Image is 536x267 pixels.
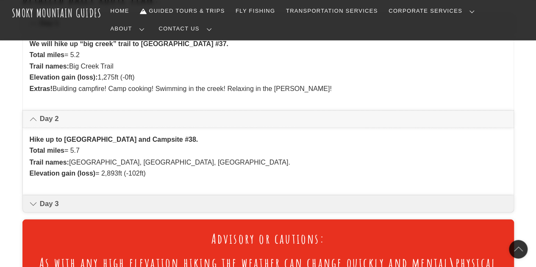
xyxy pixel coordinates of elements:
[12,6,102,20] a: Smoky Mountain Guides
[30,147,64,154] strong: Total miles
[30,39,507,94] p: = 5.2 Big Creek Trail 1,275ft (-0ft) Building campfire! Camp cooking! Swimming in the creek! Rela...
[136,2,228,20] a: Guided Tours & Trips
[30,169,96,176] strong: Elevation gain (loss)
[156,20,219,38] a: Contact Us
[30,74,98,81] strong: Elevation gain (loss):
[40,114,506,124] span: Day 2
[107,2,133,20] a: Home
[30,158,69,165] strong: Trail names:
[30,85,53,92] strong: Extras!
[232,2,278,20] a: Fly Fishing
[23,195,514,212] a: Day 3
[107,20,151,38] a: About
[23,110,514,127] a: Day 2
[30,63,69,70] strong: Trail names:
[30,136,198,143] strong: Hike up to [GEOGRAPHIC_DATA] and Campsite #38.
[283,2,381,20] a: Transportation Services
[30,134,507,179] p: = 5.7 [GEOGRAPHIC_DATA], [GEOGRAPHIC_DATA], [GEOGRAPHIC_DATA]. = 2,893ft (-102ft)
[40,198,506,209] span: Day 3
[30,51,64,58] strong: Total miles
[30,40,228,47] strong: We will hike up “big creek” trail to [GEOGRAPHIC_DATA] #37.
[33,229,504,247] h2: Advisory or cautions:
[385,2,481,20] a: Corporate Services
